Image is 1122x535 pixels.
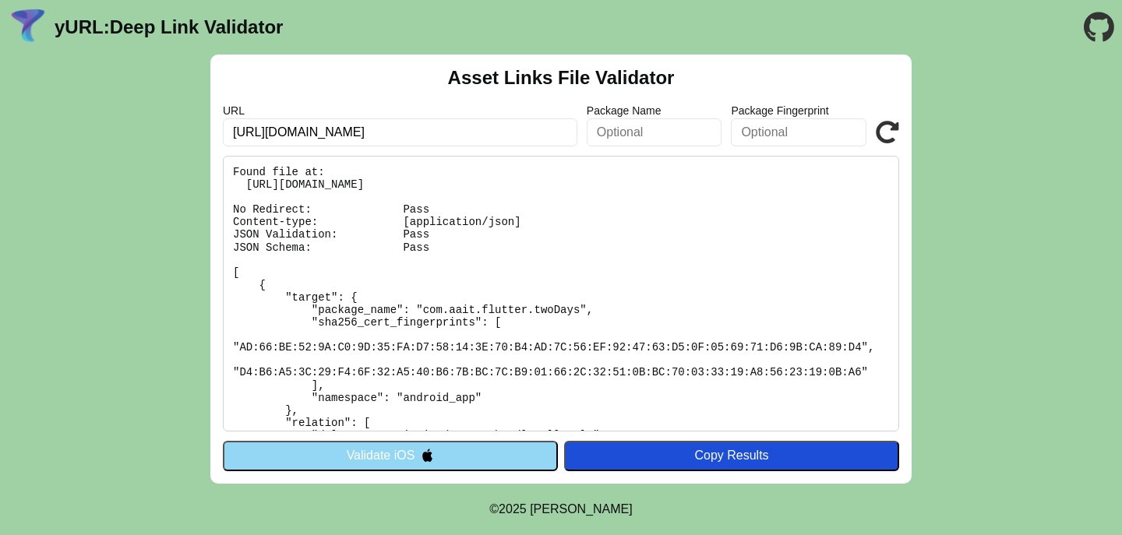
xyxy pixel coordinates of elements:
a: Michael Ibragimchayev's Personal Site [530,502,633,516]
img: yURL Logo [8,7,48,48]
label: URL [223,104,577,117]
button: Copy Results [564,441,899,470]
footer: © [489,484,632,535]
img: appleIcon.svg [421,449,434,462]
span: 2025 [499,502,527,516]
input: Required [223,118,577,146]
input: Optional [731,118,866,146]
h2: Asset Links File Validator [448,67,675,89]
div: Copy Results [572,449,891,463]
label: Package Name [587,104,722,117]
button: Validate iOS [223,441,558,470]
input: Optional [587,118,722,146]
label: Package Fingerprint [731,104,866,117]
a: yURL:Deep Link Validator [55,16,283,38]
pre: Found file at: [URL][DOMAIN_NAME] No Redirect: Pass Content-type: [application/json] JSON Validat... [223,156,899,431]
